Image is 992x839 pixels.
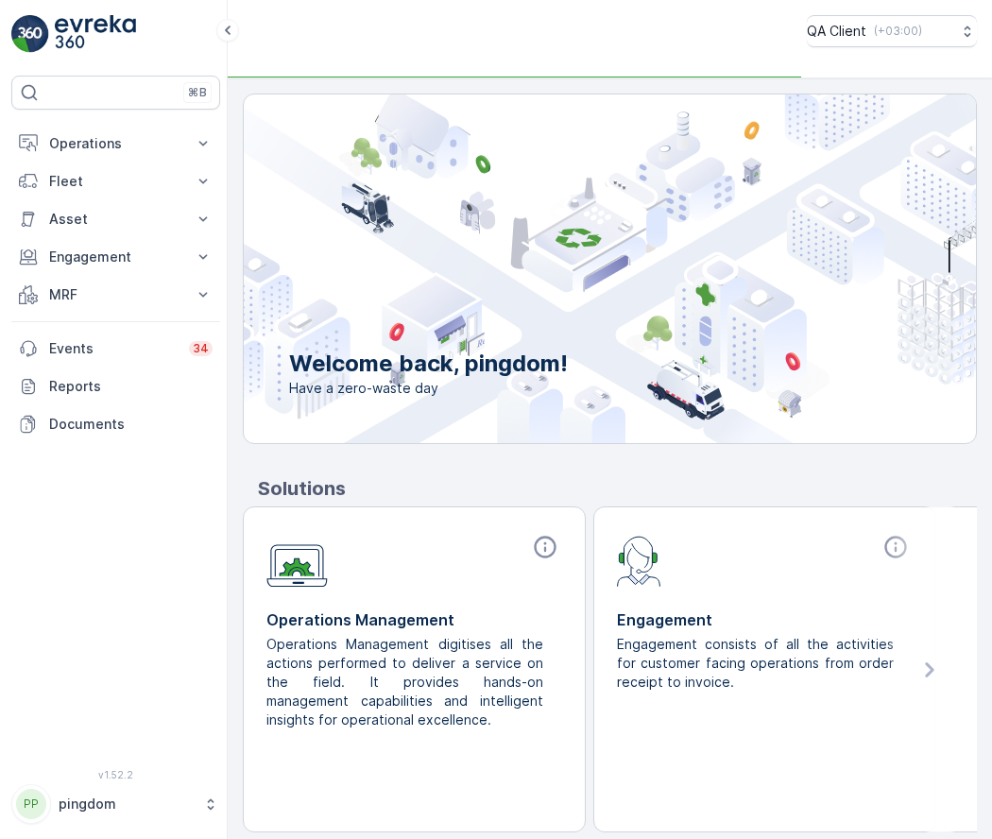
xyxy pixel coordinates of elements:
a: Reports [11,368,220,405]
div: PP [16,789,46,819]
button: Asset [11,200,220,238]
p: Operations Management digitises all the actions performed to deliver a service on the field. It p... [266,635,547,729]
button: QA Client(+03:00) [807,15,977,47]
span: Have a zero-waste day [289,379,568,398]
p: QA Client [807,22,866,41]
a: Events34 [11,330,220,368]
img: logo [11,15,49,53]
p: Documents [49,415,213,434]
button: Fleet [11,163,220,200]
button: Operations [11,125,220,163]
button: MRF [11,276,220,314]
p: pingdom [59,795,194,813]
a: Documents [11,405,220,443]
p: 34 [193,341,209,356]
p: Operations Management [266,608,562,631]
img: logo_light-DOdMpM7g.png [55,15,136,53]
p: Operations [49,134,182,153]
p: MRF [49,285,182,304]
p: Fleet [49,172,182,191]
p: Welcome back, pingdom! [289,349,568,379]
p: Asset [49,210,182,229]
p: Reports [49,377,213,396]
p: Engagement consists of all the activities for customer facing operations from order receipt to in... [617,635,898,692]
p: Solutions [258,474,977,503]
span: v 1.52.2 [11,769,220,780]
img: module-icon [617,534,661,587]
button: PPpingdom [11,784,220,824]
img: module-icon [266,534,328,588]
img: city illustration [159,94,976,443]
p: Events [49,339,178,358]
button: Engagement [11,238,220,276]
p: ⌘B [188,85,207,100]
p: Engagement [49,248,182,266]
p: Engagement [617,608,913,631]
p: ( +03:00 ) [874,24,922,39]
